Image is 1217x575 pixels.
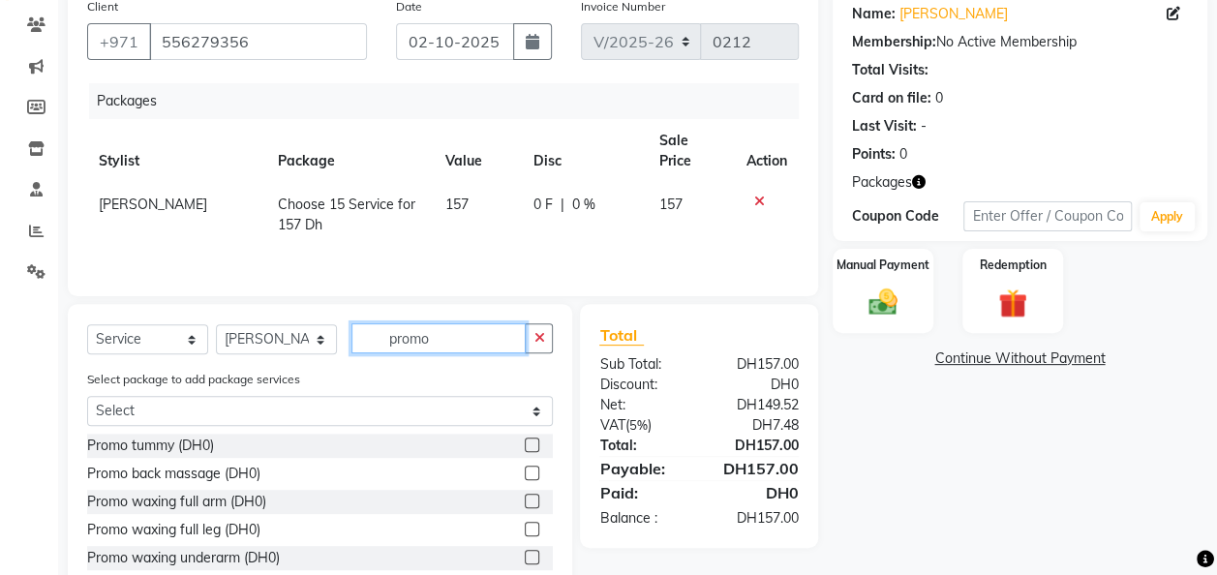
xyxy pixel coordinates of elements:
[278,196,415,233] span: Choose 15 Service for 157 Dh
[628,417,647,433] span: 5%
[852,4,896,24] div: Name:
[699,395,813,415] div: DH149.52
[351,323,526,353] input: Search or Scan
[572,195,595,215] span: 0 %
[699,436,813,456] div: DH157.00
[585,436,699,456] div: Total:
[1140,202,1195,231] button: Apply
[89,83,813,119] div: Packages
[585,395,699,415] div: Net:
[852,172,912,193] span: Packages
[852,32,1188,52] div: No Active Membership
[87,119,266,183] th: Stylist
[533,195,553,215] span: 0 F
[585,508,699,529] div: Balance :
[585,354,699,375] div: Sub Total:
[852,60,928,80] div: Total Visits:
[699,354,813,375] div: DH157.00
[852,206,964,227] div: Coupon Code
[87,548,280,568] div: Promo waxing underarm (DH0)
[266,119,434,183] th: Package
[935,88,943,108] div: 0
[599,416,624,434] span: Vat
[699,481,813,504] div: DH0
[99,196,207,213] span: [PERSON_NAME]
[860,286,906,318] img: _cash.svg
[87,436,214,456] div: Promo tummy (DH0)
[699,508,813,529] div: DH157.00
[837,257,929,274] label: Manual Payment
[599,325,644,346] span: Total
[648,119,735,183] th: Sale Price
[899,4,1008,24] a: [PERSON_NAME]
[434,119,522,183] th: Value
[149,23,367,60] input: Search by Name/Mobile/Email/Code
[522,119,648,183] th: Disc
[585,481,699,504] div: Paid:
[989,286,1036,321] img: _gift.svg
[735,119,799,183] th: Action
[585,457,699,480] div: Payable:
[852,32,936,52] div: Membership:
[87,492,266,512] div: Promo waxing full arm (DH0)
[561,195,564,215] span: |
[585,375,699,395] div: Discount:
[87,23,151,60] button: +971
[980,257,1047,274] label: Redemption
[852,116,917,136] div: Last Visit:
[921,116,927,136] div: -
[699,457,813,480] div: DH157.00
[899,144,907,165] div: 0
[699,375,813,395] div: DH0
[585,415,699,436] div: ( )
[852,88,931,108] div: Card on file:
[852,144,896,165] div: Points:
[699,415,813,436] div: DH7.48
[87,464,260,484] div: Promo back massage (DH0)
[445,196,469,213] span: 157
[963,201,1132,231] input: Enter Offer / Coupon Code
[659,196,683,213] span: 157
[87,371,300,388] label: Select package to add package services
[837,348,1203,369] a: Continue Without Payment
[87,520,260,540] div: Promo waxing full leg (DH0)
